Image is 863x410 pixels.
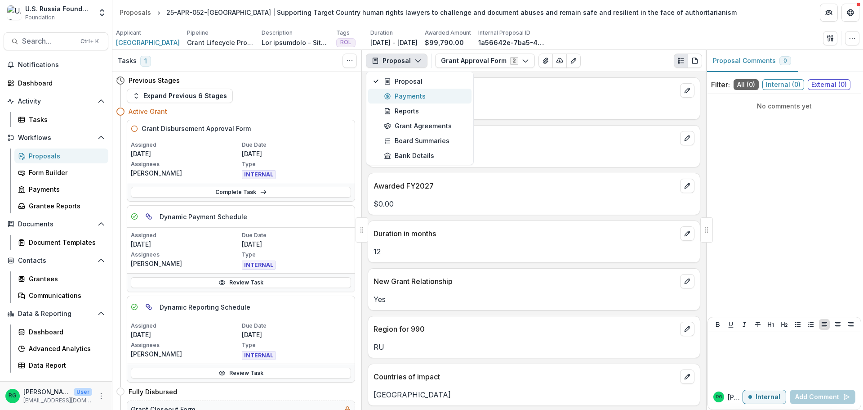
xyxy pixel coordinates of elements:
[9,393,17,399] div: Ruslan Garipov
[374,389,694,400] p: [GEOGRAPHIC_DATA]
[29,274,101,284] div: Grantees
[374,294,694,305] p: Yes
[14,271,108,286] a: Grantees
[384,121,466,131] div: Grant Agreements
[131,239,240,249] p: [DATE]
[242,330,351,339] p: [DATE]
[242,141,351,149] p: Due Date
[728,392,743,402] p: [PERSON_NAME]
[18,78,101,88] div: Dashboard
[29,360,101,370] div: Data Report
[4,253,108,268] button: Open Contacts
[131,251,240,259] p: Assignees
[374,246,694,257] p: 12
[74,388,92,396] p: User
[242,231,351,239] p: Due Date
[808,79,850,90] span: External ( 0 )
[841,4,859,22] button: Get Help
[783,58,787,64] span: 0
[680,179,694,193] button: edit
[29,151,101,161] div: Proposals
[116,29,141,37] p: Applicant
[688,54,702,68] button: PDF view
[18,221,94,228] span: Documents
[739,319,750,330] button: Italicize
[29,115,101,124] div: Tasks
[374,198,694,209] p: $0.00
[674,54,688,68] button: Plaintext view
[29,327,101,337] div: Dashboard
[792,319,803,330] button: Bullet List
[14,198,108,213] a: Grantee Reports
[14,288,108,303] a: Communications
[4,217,108,231] button: Open Documents
[242,261,276,270] span: INTERNAL
[725,319,736,330] button: Underline
[18,61,105,69] span: Notifications
[374,228,676,239] p: Duration in months
[187,29,209,37] p: Pipeline
[384,77,466,86] div: Proposal
[242,351,276,360] span: INTERNAL
[131,322,240,330] p: Assigned
[120,8,151,17] div: Proposals
[29,238,101,247] div: Document Templates
[131,231,240,239] p: Assigned
[14,165,108,180] a: Form Builder
[262,38,329,47] p: Lor ipsumdolo - Sitametco Adipiscing, elits do eiusm te IN utlabore $73,155 et dolo mag aliquae a...
[762,79,804,90] span: Internal ( 0 )
[29,168,101,177] div: Form Builder
[29,185,101,194] div: Payments
[7,5,22,20] img: U.S. Russia Foundation
[374,342,694,352] p: RU
[242,239,351,249] p: [DATE]
[734,79,759,90] span: All ( 0 )
[4,76,108,90] a: Dashboard
[14,341,108,356] a: Advanced Analytics
[142,300,156,314] button: View dependent tasks
[242,341,351,349] p: Type
[131,168,240,178] p: [PERSON_NAME]
[435,54,535,68] button: Grant Approval Form2
[712,319,723,330] button: Bold
[425,38,464,47] p: $99,790.00
[805,319,816,330] button: Ordered List
[29,291,101,300] div: Communications
[374,324,676,334] p: Region for 990
[242,149,351,158] p: [DATE]
[384,151,466,160] div: Bank Details
[29,201,101,211] div: Grantee Reports
[131,349,240,359] p: [PERSON_NAME]
[706,50,798,72] button: Proposal Comments
[384,91,466,101] div: Payments
[680,83,694,98] button: edit
[242,251,351,259] p: Type
[131,277,351,288] a: Review Task
[832,319,843,330] button: Align Center
[131,149,240,158] p: [DATE]
[262,29,293,37] p: Description
[478,29,530,37] p: Internal Proposal ID
[374,276,676,287] p: New Grant Relationship
[96,391,107,401] button: More
[384,106,466,116] div: Reports
[4,58,108,72] button: Notifications
[131,330,240,339] p: [DATE]
[131,341,240,349] p: Assignees
[116,6,155,19] a: Proposals
[374,133,676,144] p: Awarded FY2026
[340,39,351,45] span: ROL
[25,4,92,14] div: U.S. Russia Foundation
[23,387,70,396] p: [PERSON_NAME]
[680,226,694,241] button: edit
[22,37,75,45] span: Search...
[374,151,694,162] p: $0.00
[680,131,694,145] button: edit
[129,76,180,85] h4: Previous Stages
[116,38,180,47] span: [GEOGRAPHIC_DATA]
[242,170,276,179] span: INTERNAL
[25,14,55,22] span: Foundation
[96,4,108,22] button: Open entity switcher
[374,180,676,191] p: Awarded FY2027
[131,368,351,378] a: Review Task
